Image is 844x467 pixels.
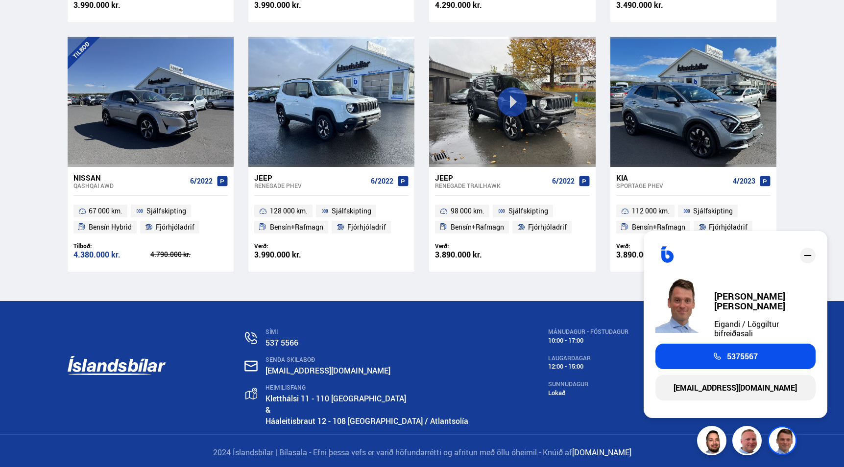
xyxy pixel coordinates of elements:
div: close [800,248,816,263]
span: 128 000 km. [270,205,308,217]
img: siFngHWaQ9KaOqBr.png [734,427,763,457]
a: [DOMAIN_NAME] [572,447,631,458]
img: n0V2lOsqF3l1V2iz.svg [245,332,257,344]
div: 10:00 - 17:00 [548,337,628,344]
a: [EMAIL_ADDRESS][DOMAIN_NAME] [655,375,816,400]
div: 3.990.000 kr. [73,1,151,9]
span: Bensín+Rafmagn [270,221,323,233]
a: [EMAIL_ADDRESS][DOMAIN_NAME] [265,365,390,376]
img: gp4YpyYFnEr45R34.svg [245,388,257,400]
span: Fjórhjóladrif [156,221,194,233]
span: Bensín Hybrid [89,221,132,233]
div: Verð: [254,242,332,250]
div: [PERSON_NAME] [PERSON_NAME] [714,291,816,311]
img: FbJEzSuNWCJXmdc-.webp [655,277,704,333]
img: nHj8e-n-aHgjukTg.svg [244,360,258,372]
span: 6/2022 [371,177,393,185]
a: Jeep Renegade TRAILHAWK 6/2022 98 000 km. Sjálfskipting Bensín+Rafmagn Fjórhjóladrif Verð: 3.890.... [429,167,595,272]
a: Háaleitisbraut 12 - 108 [GEOGRAPHIC_DATA] / Atlantsolía [265,416,468,426]
a: Jeep Renegade PHEV 6/2022 128 000 km. Sjálfskipting Bensín+Rafmagn Fjórhjóladrif Verð: 3.990.000 kr. [248,167,414,272]
div: Jeep [435,173,548,182]
div: LAUGARDAGAR [548,355,628,362]
span: Bensín+Rafmagn [632,221,685,233]
span: 4/2023 [733,177,755,185]
div: 3.890.000 kr. [616,251,694,259]
div: Sportage PHEV [616,182,729,189]
div: Kia [616,173,729,182]
div: Renegade TRAILHAWK [435,182,548,189]
span: 6/2022 [552,177,575,185]
span: 5375567 [727,352,758,361]
a: 5375567 [655,344,816,369]
a: Kia Sportage PHEV 4/2023 112 000 km. Sjálfskipting Bensín+Rafmagn Fjórhjóladrif Verð: 3.890.000 kr. [610,167,776,272]
span: 67 000 km. [89,205,122,217]
div: SENDA SKILABOÐ [265,356,468,363]
div: Lokað [548,389,628,397]
a: Nissan Qashqai AWD 6/2022 67 000 km. Sjálfskipting Bensín Hybrid Fjórhjóladrif Tilboð: 4.380.000 ... [68,167,234,272]
div: MÁNUDAGUR - FÖSTUDAGUR [548,328,628,335]
button: Opna LiveChat spjallviðmót [8,4,37,33]
div: 3.490.000 kr. [616,1,694,9]
img: FbJEzSuNWCJXmdc-.webp [769,427,798,457]
span: Sjálfskipting [332,205,371,217]
span: 98 000 km. [451,205,484,217]
span: 6/2022 [190,177,213,185]
span: Sjálfskipting [508,205,548,217]
div: 3.990.000 kr. [254,1,332,9]
div: Verð: [616,242,694,250]
span: Fjórhjóladrif [709,221,748,233]
strong: & [265,404,271,415]
div: Qashqai AWD [73,182,186,189]
div: 12:00 - 15:00 [548,363,628,370]
div: Jeep [254,173,367,182]
span: Fjórhjóladrif [528,221,567,233]
div: HEIMILISFANG [265,384,468,391]
div: 4.290.000 kr. [435,1,512,9]
div: 3.990.000 kr. [254,251,332,259]
p: 2024 Íslandsbílar | Bílasala - Efni þessa vefs er varið höfundarrétti og afritun með öllu óheimil. [68,447,777,458]
div: SÍMI [265,328,468,335]
div: Verð: [435,242,512,250]
div: SUNNUDAGUR [548,381,628,388]
a: Kletthálsi 11 - 110 [GEOGRAPHIC_DATA] [265,393,406,404]
span: - Knúið af [539,447,572,458]
img: nhp88E3Fdnt1Opn2.png [699,427,728,457]
div: Eigandi / Löggiltur bifreiðasali [714,320,816,338]
div: Renegade PHEV [254,182,367,189]
span: Sjálfskipting [693,205,733,217]
div: Nissan [73,173,186,182]
div: 4.380.000 kr. [73,251,151,259]
span: Bensín+Rafmagn [451,221,504,233]
a: 537 5566 [265,337,298,348]
div: 4.790.000 kr. [150,251,228,258]
div: 3.890.000 kr. [435,251,512,259]
div: Tilboð: [73,242,151,250]
span: Fjórhjóladrif [347,221,386,233]
span: Sjálfskipting [146,205,186,217]
span: 112 000 km. [632,205,670,217]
